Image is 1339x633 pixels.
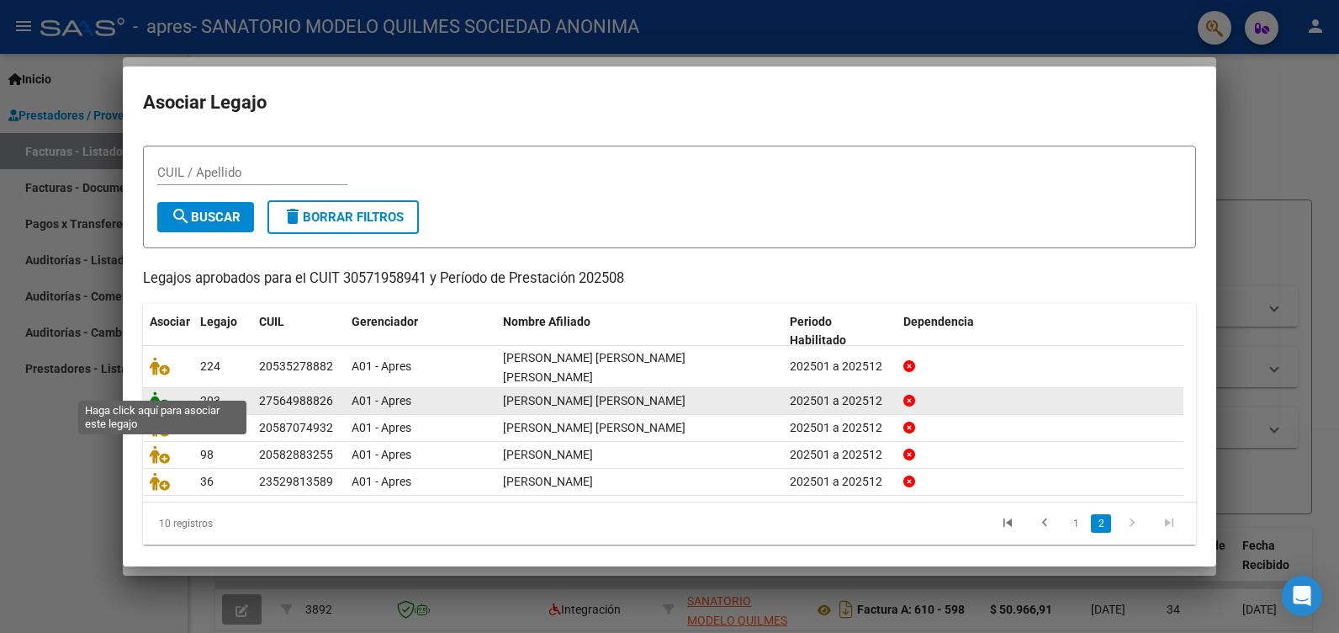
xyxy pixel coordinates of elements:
[259,418,333,438] div: 20587074932
[150,315,190,328] span: Asociar
[200,421,220,434] span: 103
[200,359,220,373] span: 224
[992,514,1024,533] a: go to first page
[352,475,411,488] span: A01 - Apres
[259,315,284,328] span: CUIL
[157,202,254,232] button: Buscar
[143,87,1196,119] h2: Asociar Legajo
[503,448,593,461] span: ABALLAY LISANDRO ENZO
[503,394,685,407] span: AGUILAR DELFINA PILAR
[503,315,590,328] span: Nombre Afiliado
[259,357,333,376] div: 20535278882
[267,200,419,234] button: Borrar Filtros
[283,206,303,226] mat-icon: delete
[790,418,890,438] div: 202501 a 202512
[1153,514,1185,533] a: go to last page
[903,315,974,328] span: Dependencia
[171,210,241,225] span: Buscar
[1066,514,1086,533] a: 1
[143,503,351,545] div: 10 registros
[790,445,890,465] div: 202501 a 202512
[1282,576,1322,616] div: Open Intercom Messenger
[503,351,685,384] span: CACERES SANTACRUZ GAEL RICARDO
[790,391,890,411] div: 202501 a 202512
[352,315,418,328] span: Gerenciador
[790,472,890,492] div: 202501 a 202512
[1116,514,1148,533] a: go to next page
[352,359,411,373] span: A01 - Apres
[259,445,333,465] div: 20582883255
[200,315,237,328] span: Legajo
[790,357,890,376] div: 202501 a 202512
[352,394,411,407] span: A01 - Apres
[193,304,252,359] datatable-header-cell: Legajo
[496,304,783,359] datatable-header-cell: Nombre Afiliado
[200,394,220,407] span: 203
[503,421,685,434] span: DIAZ NORICK YAIR
[143,304,193,359] datatable-header-cell: Asociar
[1088,509,1114,538] li: page 2
[1063,509,1088,538] li: page 1
[259,472,333,492] div: 23529813589
[252,304,345,359] datatable-header-cell: CUIL
[783,304,897,359] datatable-header-cell: Periodo Habilitado
[259,391,333,411] div: 27564988826
[283,210,404,225] span: Borrar Filtros
[1029,514,1061,533] a: go to previous page
[345,304,496,359] datatable-header-cell: Gerenciador
[171,206,191,226] mat-icon: search
[143,269,1196,290] p: Legajos aprobados para el CUIT 30571958941 y Período de Prestación 202508
[200,448,214,461] span: 98
[503,475,593,488] span: MEDINA RAMIRO
[352,421,411,434] span: A01 - Apres
[200,475,214,488] span: 36
[1091,514,1111,533] a: 2
[790,315,846,348] span: Periodo Habilitado
[352,448,411,461] span: A01 - Apres
[897,304,1183,359] datatable-header-cell: Dependencia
